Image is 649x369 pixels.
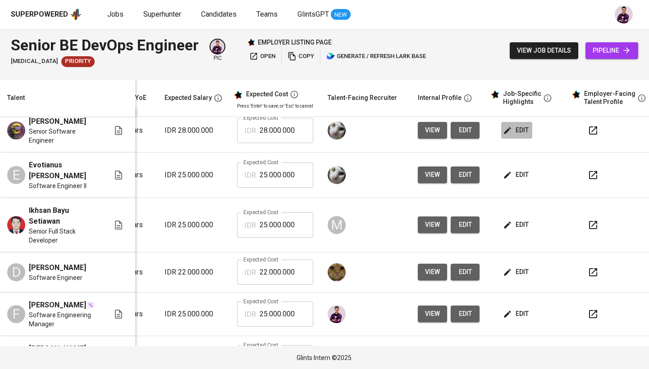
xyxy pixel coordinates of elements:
span: copy [288,51,314,62]
p: IDR 25.000.000 [165,309,223,319]
button: edit [501,264,532,280]
div: Superpowered [11,9,68,20]
button: edit [451,216,480,233]
div: Expected Salary [165,92,212,103]
button: view [418,306,447,322]
div: Talent-Facing Recruiter [328,92,397,103]
span: Senior Full Stack Developer [29,227,99,245]
p: IDR [244,309,256,320]
a: Superhunter [143,9,183,20]
span: [PERSON_NAME] [29,300,86,310]
div: Job-Specific Highlights [503,90,541,106]
span: GlintsGPT [297,10,329,18]
div: D [7,263,25,281]
button: lark generate / refresh lark base [324,49,428,63]
a: Jobs [107,9,125,20]
button: edit [501,216,532,233]
img: Ikhsan Bayu Setiawan [7,216,25,234]
span: edit [458,308,472,319]
span: Jobs [107,10,123,18]
img: tharisa.rizky@glints.com [328,121,346,139]
p: IDR 25.000.000 [165,170,223,180]
span: edit [458,219,472,230]
button: view [418,264,447,280]
span: Senior Software Engineer [29,127,99,145]
p: IDR [244,267,256,278]
span: edit [505,308,529,319]
img: erwin@glints.com [615,5,633,23]
button: edit [451,122,480,139]
button: edit [451,166,480,183]
span: edit [505,219,529,230]
div: New Job received from Demand Team [61,56,95,67]
span: view [425,125,440,136]
img: glints_star.svg [233,90,242,99]
a: pipeline [585,42,638,59]
span: view job details [517,45,571,56]
div: Expected Cost [246,90,288,99]
button: view [418,216,447,233]
div: Employer-Facing Talent Profile [584,90,635,106]
span: edit [505,266,529,278]
span: edit [505,125,529,136]
div: E [7,166,25,184]
div: F [7,305,25,323]
span: open [249,51,275,62]
span: view [425,308,440,319]
button: copy [285,49,316,63]
span: Evotianus [PERSON_NAME] [29,160,99,181]
span: Candidates [201,10,237,18]
button: edit [501,306,532,322]
button: edit [501,166,532,183]
span: view [425,169,440,180]
img: ec6c0910-f960-4a00-a8f8-c5744e41279e.jpg [328,263,346,281]
span: [PERSON_NAME] [29,116,86,127]
p: IDR [244,220,256,231]
button: view [418,166,447,183]
img: glints_star.svg [571,90,580,99]
div: Talent [7,92,25,103]
span: edit [458,266,472,278]
span: edit [505,169,529,180]
a: GlintsGPT NEW [297,9,351,20]
img: magic_wand.svg [87,301,94,309]
span: Superhunter [143,10,181,18]
a: Teams [256,9,279,20]
p: Press 'Enter' to save, or 'Esc' to cancel [237,103,313,109]
img: app logo [70,8,82,21]
span: [PERSON_NAME] [29,343,86,354]
button: edit [501,122,532,139]
button: view [418,122,447,139]
p: IDR 22.000.000 [165,267,223,278]
span: Ikhsan Bayu Setiawan [29,205,99,227]
span: edit [458,125,472,136]
span: view [425,219,440,230]
span: Software Engineer [29,273,82,282]
button: open [247,49,278,63]
span: NEW [331,10,351,19]
span: edit [458,169,472,180]
span: [PERSON_NAME] [29,262,86,273]
p: employer listing page [258,38,332,47]
span: generate / refresh lark base [326,51,426,62]
span: Software Engineer II [29,181,87,190]
span: Software Engineering Manager [29,310,99,328]
img: Glints Star [247,38,255,46]
span: Teams [256,10,278,18]
div: Internal Profile [418,92,462,103]
button: edit [451,264,480,280]
img: erwin@glints.com [210,40,224,54]
div: pic [210,39,225,62]
img: tharisa.rizky@glints.com [328,166,346,184]
span: Priority [61,57,95,66]
button: view job details [510,42,578,59]
div: M [328,216,346,234]
button: edit [451,306,480,322]
img: Imam Abdul Hakim [7,121,25,139]
div: Senior BE DevOps Engineer [11,34,199,56]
